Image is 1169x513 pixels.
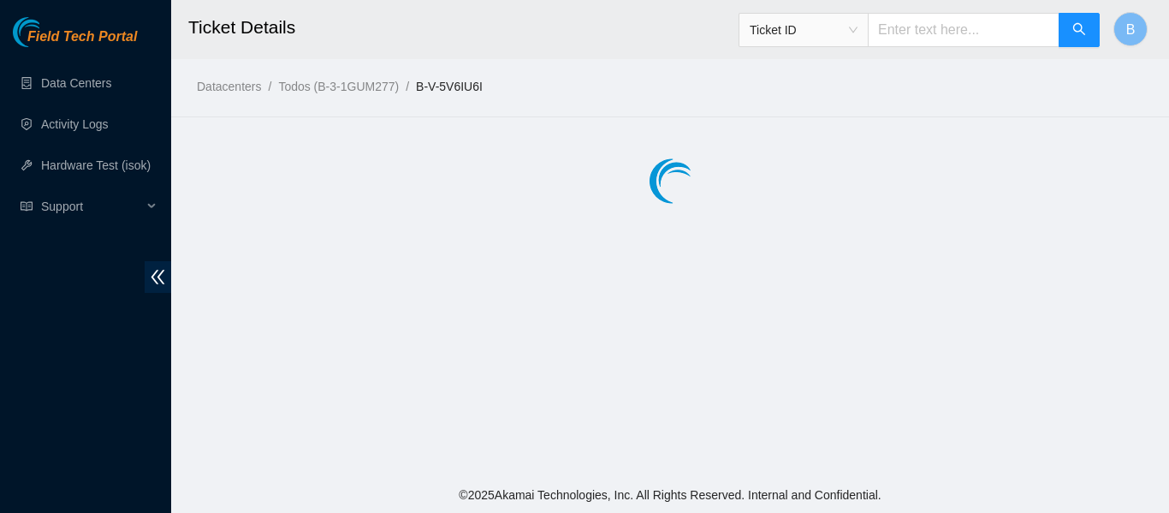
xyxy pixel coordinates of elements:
[278,80,399,93] a: Todos (B-3-1GUM277)
[13,31,137,53] a: Akamai TechnologiesField Tech Portal
[13,17,86,47] img: Akamai Technologies
[868,13,1059,47] input: Enter text here...
[1072,22,1086,39] span: search
[171,477,1169,513] footer: © 2025 Akamai Technologies, Inc. All Rights Reserved. Internal and Confidential.
[41,189,142,224] span: Support
[21,200,33,212] span: read
[1113,12,1148,46] button: B
[27,29,137,45] span: Field Tech Portal
[416,80,483,93] a: B-V-5V6IU6I
[197,80,261,93] a: Datacenters
[1059,13,1100,47] button: search
[145,261,171,293] span: double-left
[1126,19,1136,40] span: B
[41,117,109,131] a: Activity Logs
[268,80,271,93] span: /
[750,17,857,43] span: Ticket ID
[41,76,111,90] a: Data Centers
[406,80,409,93] span: /
[41,158,151,172] a: Hardware Test (isok)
